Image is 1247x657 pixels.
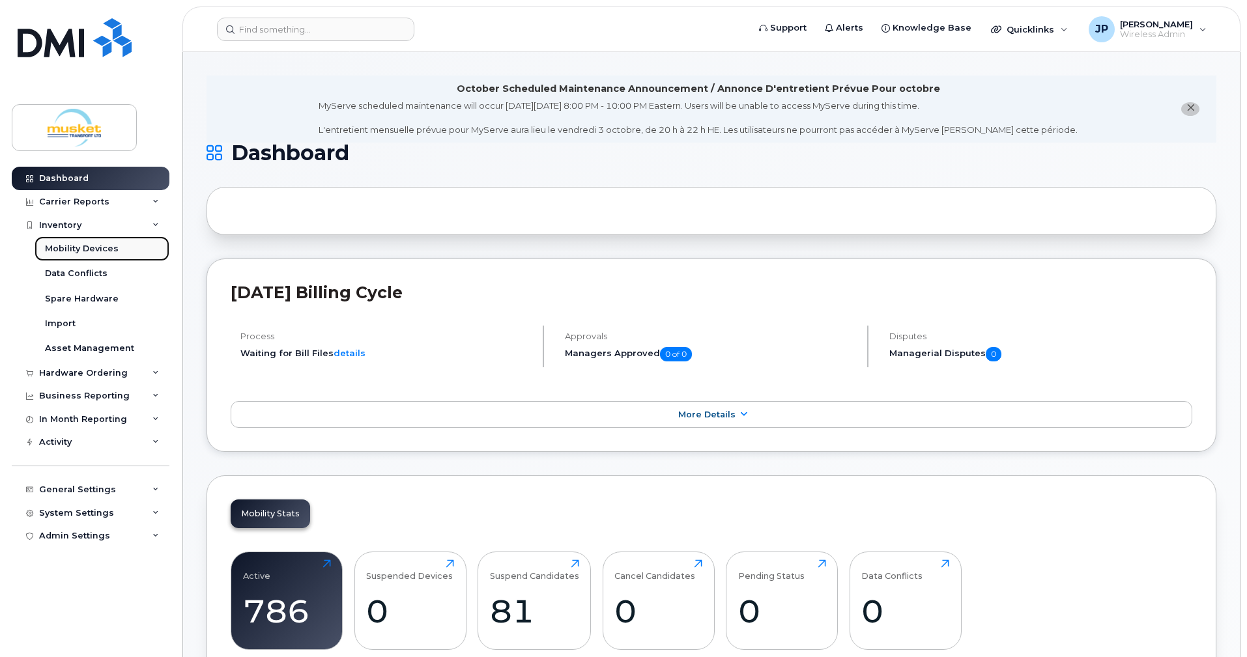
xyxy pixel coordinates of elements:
[243,559,270,581] div: Active
[889,331,1192,341] h4: Disputes
[490,592,579,630] div: 81
[660,347,692,361] span: 0 of 0
[565,331,856,341] h4: Approvals
[614,592,702,630] div: 0
[243,559,331,643] a: Active786
[614,559,695,581] div: Cancel Candidates
[490,559,579,581] div: Suspend Candidates
[861,592,949,630] div: 0
[366,559,454,643] a: Suspended Devices0
[986,347,1001,361] span: 0
[1181,102,1199,116] button: close notification
[240,331,532,341] h4: Process
[738,559,826,643] a: Pending Status0
[889,347,1192,361] h5: Managerial Disputes
[240,347,532,359] li: Waiting for Bill Files
[738,592,826,630] div: 0
[231,283,1192,302] h2: [DATE] Billing Cycle
[366,559,453,581] div: Suspended Devices
[738,559,805,581] div: Pending Status
[243,592,331,630] div: 786
[334,348,365,358] a: details
[861,559,923,581] div: Data Conflicts
[614,559,702,643] a: Cancel Candidates0
[861,559,949,643] a: Data Conflicts0
[678,410,736,419] span: More Details
[565,347,856,361] h5: Managers Approved
[490,559,579,643] a: Suspend Candidates81
[319,100,1078,136] div: MyServe scheduled maintenance will occur [DATE][DATE] 8:00 PM - 10:00 PM Eastern. Users will be u...
[366,592,454,630] div: 0
[457,82,940,96] div: October Scheduled Maintenance Announcement / Annonce D'entretient Prévue Pour octobre
[231,143,349,163] span: Dashboard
